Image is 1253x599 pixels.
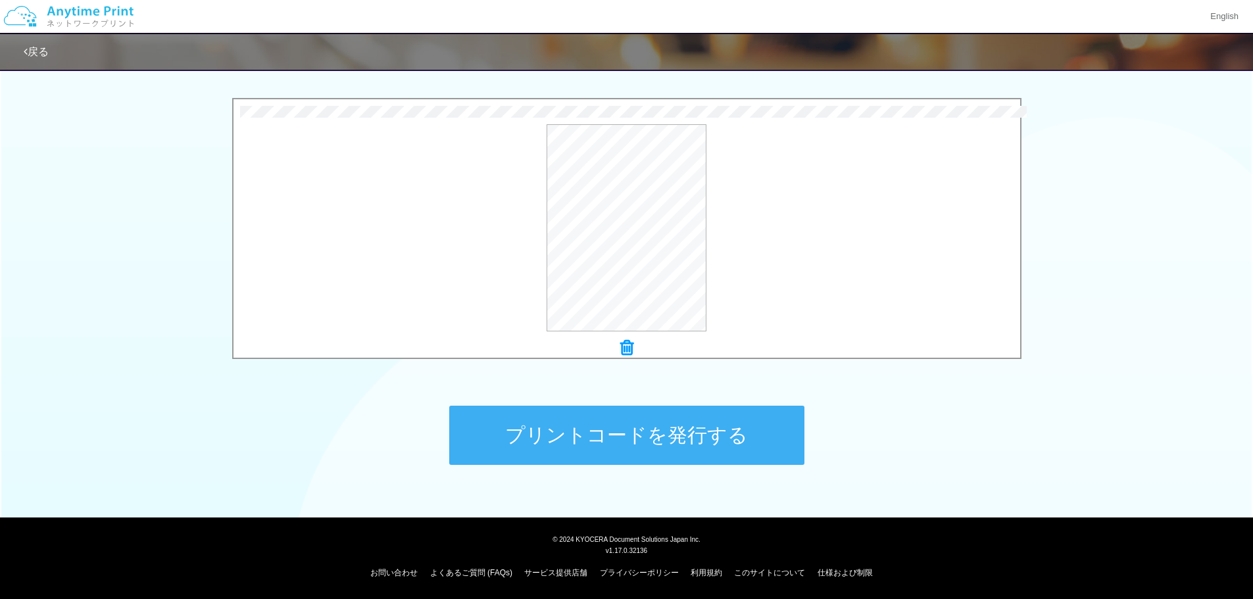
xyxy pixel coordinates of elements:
[24,46,49,57] a: 戻る
[430,568,512,577] a: よくあるご質問 (FAQs)
[370,568,418,577] a: お問い合わせ
[600,568,679,577] a: プライバシーポリシー
[818,568,873,577] a: 仕様および制限
[449,406,804,465] button: プリントコードを発行する
[524,568,587,577] a: サービス提供店舗
[734,568,805,577] a: このサイトについて
[606,546,647,554] span: v1.17.0.32136
[553,535,700,543] span: © 2024 KYOCERA Document Solutions Japan Inc.
[691,568,722,577] a: 利用規約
